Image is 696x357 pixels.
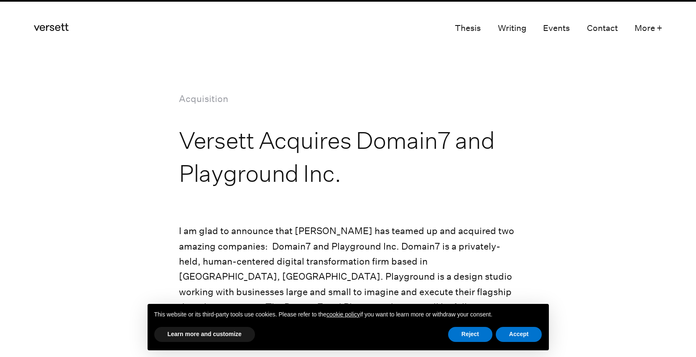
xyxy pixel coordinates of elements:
button: Accept [496,327,542,342]
button: Learn more and customize [154,327,255,342]
button: Reject [448,327,492,342]
a: Contact [587,20,618,36]
div: This website or its third-party tools use cookies. Please refer to the if you want to learn more ... [148,304,549,326]
a: Writing [498,20,526,36]
a: Thesis [455,20,481,36]
a: Events [543,20,570,36]
p: I am glad to announce that [PERSON_NAME] has teamed up and acquired two amazing companies: Domain... [179,223,518,345]
h1: Versett Acquires Domain7 and Playground Inc. [179,123,518,190]
p: Acquisition [179,91,518,106]
a: cookie policy [326,311,360,318]
button: More + [635,20,662,36]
